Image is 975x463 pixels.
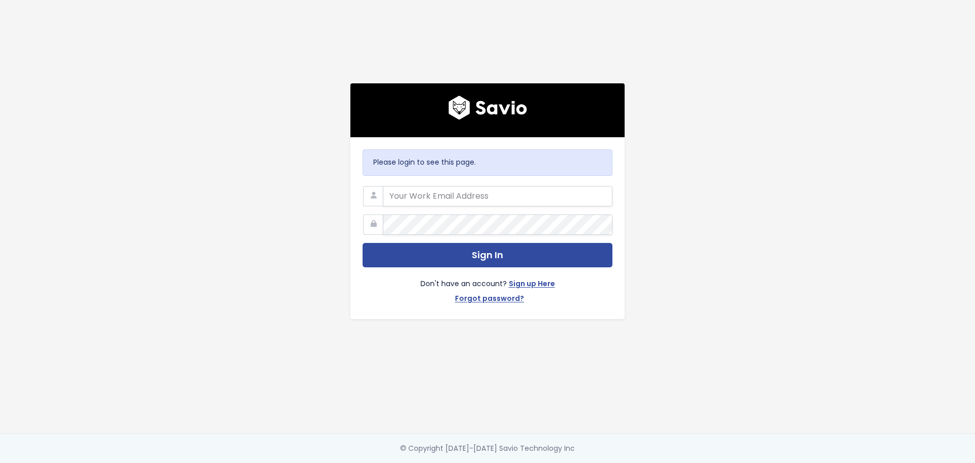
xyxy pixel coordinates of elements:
input: Your Work Email Address [383,186,612,206]
p: Please login to see this page. [373,156,602,169]
img: logo600x187.a314fd40982d.png [448,96,527,120]
div: © Copyright [DATE]-[DATE] Savio Technology Inc [400,442,575,455]
button: Sign In [363,243,612,268]
a: Sign up Here [509,277,555,292]
a: Forgot password? [455,292,524,307]
div: Don't have an account? [363,267,612,307]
